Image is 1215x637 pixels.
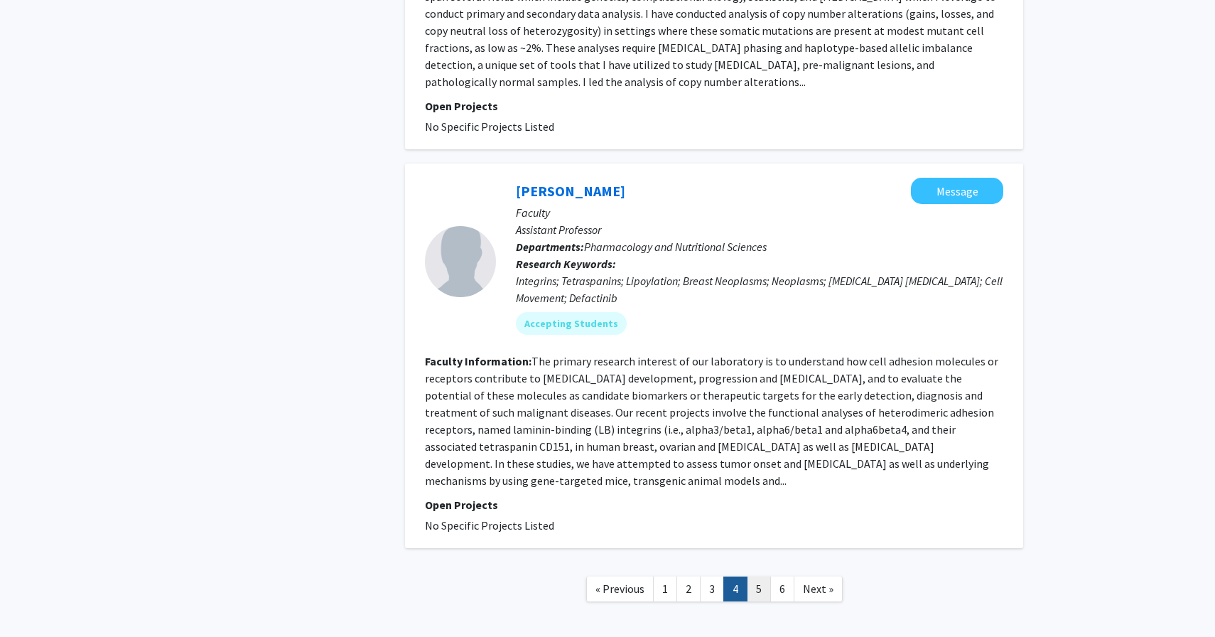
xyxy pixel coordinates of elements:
p: Faculty [516,204,1003,221]
p: Open Projects [425,496,1003,513]
a: 3 [700,577,724,601]
div: Integrins; Tetraspanins; Lipoylation; Breast Neoplasms; Neoplasms; [MEDICAL_DATA] [MEDICAL_DATA];... [516,272,1003,306]
p: Assistant Professor [516,221,1003,238]
nav: Page navigation [405,562,1023,620]
a: 1 [653,577,677,601]
p: Open Projects [425,97,1003,114]
fg-read-more: The primary research interest of our laboratory is to understand how cell adhesion molecules or r... [425,354,998,488]
b: Faculty Information: [425,354,531,368]
b: Research Keywords: [516,257,616,271]
mat-chip: Accepting Students [516,312,627,335]
span: No Specific Projects Listed [425,119,554,134]
span: Next » [803,582,833,596]
a: Next [794,577,843,601]
span: « Previous [595,582,644,596]
b: Departments: [516,240,584,254]
span: No Specific Projects Listed [425,518,554,532]
button: Message Xiuwei Yang [911,178,1003,204]
a: Previous [586,577,654,601]
a: 2 [676,577,701,601]
a: 6 [770,577,794,601]
iframe: Chat [11,573,60,626]
a: 5 [747,577,771,601]
a: 4 [723,577,747,601]
a: [PERSON_NAME] [516,182,625,200]
span: Pharmacology and Nutritional Sciences [584,240,767,254]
